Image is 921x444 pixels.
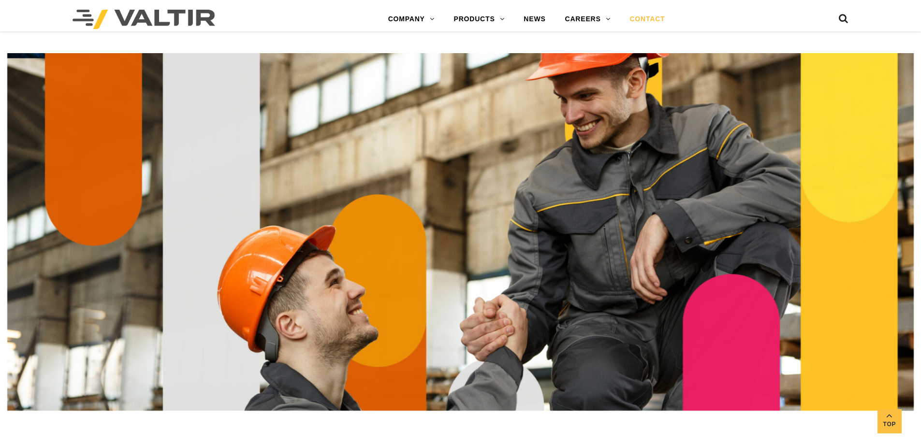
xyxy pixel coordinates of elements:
a: COMPANY [379,10,444,29]
a: Top [877,409,902,433]
a: CONTACT [620,10,674,29]
img: Valtir [73,10,215,29]
span: Top [877,419,902,430]
a: NEWS [514,10,555,29]
a: CAREERS [556,10,620,29]
a: PRODUCTS [444,10,514,29]
img: Contact_1 [7,53,914,411]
